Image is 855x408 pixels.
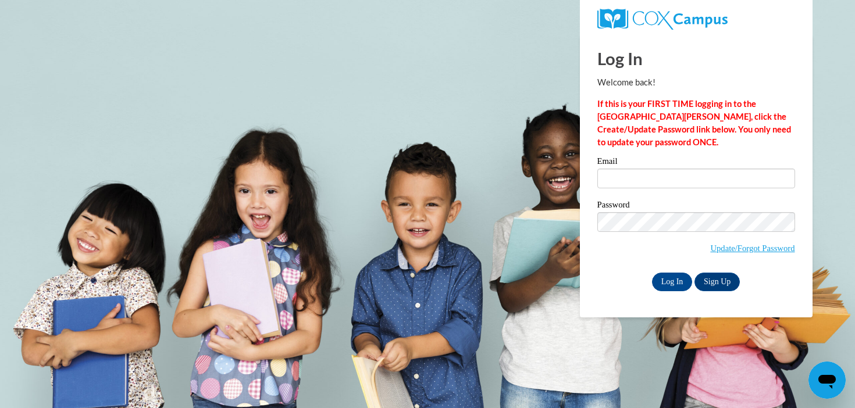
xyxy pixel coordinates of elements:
[597,201,795,212] label: Password
[652,273,693,291] input: Log In
[597,9,795,30] a: COX Campus
[597,46,795,70] h1: Log In
[597,99,791,147] strong: If this is your FIRST TIME logging in to the [GEOGRAPHIC_DATA][PERSON_NAME], click the Create/Upd...
[808,362,846,399] iframe: Button to launch messaging window
[710,244,795,253] a: Update/Forgot Password
[597,157,795,169] label: Email
[597,9,728,30] img: COX Campus
[597,76,795,89] p: Welcome back!
[694,273,740,291] a: Sign Up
